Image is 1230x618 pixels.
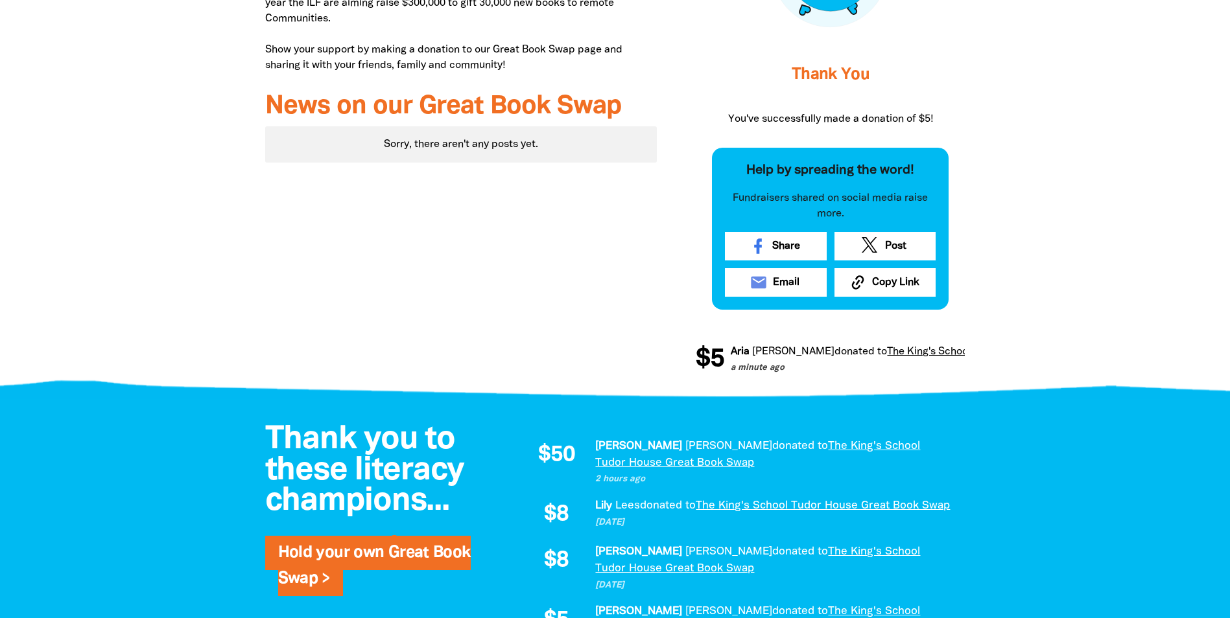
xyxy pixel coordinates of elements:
[265,126,657,163] div: Paginated content
[725,232,827,260] a: Share
[615,501,640,510] em: Lees
[772,606,828,616] span: donated to
[786,347,839,356] span: donated to
[683,362,1070,375] p: a minute ago
[595,547,920,573] a: The King's School Tudor House Great Book Swap
[839,347,1070,356] a: The King's School Tudor House Great Book Swap
[712,49,949,101] h3: Thank You
[704,347,786,356] em: [PERSON_NAME]
[685,441,772,451] em: [PERSON_NAME]
[538,444,575,466] span: $50
[725,190,936,222] p: Fundraisers shared on social media raise more.
[595,606,682,616] em: [PERSON_NAME]
[278,545,471,586] a: Hold your own Great Book Swap >
[544,550,569,572] span: $8
[772,238,800,254] span: Share
[595,441,682,451] em: [PERSON_NAME]
[685,606,772,616] em: [PERSON_NAME]
[773,275,799,290] span: Email
[265,425,464,516] span: Thank you to these literacy champions...
[696,501,950,510] a: The King's School Tudor House Great Book Swap
[772,547,828,556] span: donated to
[595,441,920,468] a: The King's School Tudor House Great Book Swap
[772,441,828,451] span: donated to
[544,504,569,526] span: $8
[696,339,965,380] div: Donation stream
[725,268,827,297] a: emailEmail
[595,547,682,556] em: [PERSON_NAME]
[725,161,936,180] p: Help by spreading the word!
[595,501,612,510] em: Lily
[872,275,919,290] span: Copy Link
[750,273,768,292] i: email
[595,516,952,529] p: [DATE]
[265,126,657,163] div: Sorry, there aren't any posts yet.
[712,111,949,127] p: You've successfully made a donation of $5!
[640,501,696,510] span: donated to
[885,238,906,254] span: Post
[595,579,952,592] p: [DATE]
[265,93,657,121] h3: News on our Great Book Swap
[834,268,936,297] button: Copy Link
[834,232,936,260] a: Post
[595,473,952,486] p: 2 hours ago
[685,547,772,556] em: [PERSON_NAME]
